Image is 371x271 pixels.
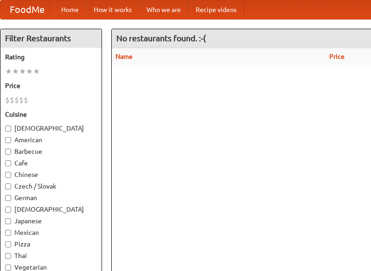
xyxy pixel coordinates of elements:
li: $ [14,95,19,105]
h5: Rating [5,52,97,62]
input: Barbecue [5,149,11,155]
label: [DEMOGRAPHIC_DATA] [5,124,97,133]
a: Who we are [139,0,188,19]
input: American [5,137,11,143]
li: $ [24,95,28,105]
input: Thai [5,253,11,259]
h4: Filter Restaurants [0,29,102,48]
a: Name [115,53,133,60]
label: Chinese [5,170,97,179]
input: Pizza [5,241,11,247]
h5: Cuisine [5,110,97,119]
li: ★ [26,66,33,76]
a: FoodMe [0,0,54,19]
label: Cafe [5,158,97,168]
input: Cafe [5,160,11,166]
li: $ [5,95,10,105]
li: ★ [5,66,12,76]
label: [DEMOGRAPHIC_DATA] [5,205,97,214]
input: Czech / Slovak [5,183,11,189]
a: How it works [86,0,139,19]
li: $ [10,95,14,105]
li: ★ [33,66,40,76]
label: Barbecue [5,147,97,156]
input: [DEMOGRAPHIC_DATA] [5,207,11,213]
input: Japanese [5,218,11,224]
li: ★ [19,66,26,76]
li: ★ [12,66,19,76]
a: Recipe videos [188,0,244,19]
a: Home [54,0,86,19]
label: Japanese [5,216,97,226]
input: German [5,195,11,201]
label: American [5,135,97,145]
label: Pizza [5,239,97,249]
h5: Price [5,81,97,90]
label: Thai [5,251,97,260]
a: Price [329,53,345,60]
label: Czech / Slovak [5,182,97,191]
input: Mexican [5,230,11,236]
label: German [5,193,97,202]
label: Mexican [5,228,97,237]
input: [DEMOGRAPHIC_DATA] [5,126,11,132]
li: $ [19,95,24,105]
ng-pluralize: No restaurants found. :-( [116,34,206,43]
input: Chinese [5,172,11,178]
input: Vegetarian [5,265,11,271]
